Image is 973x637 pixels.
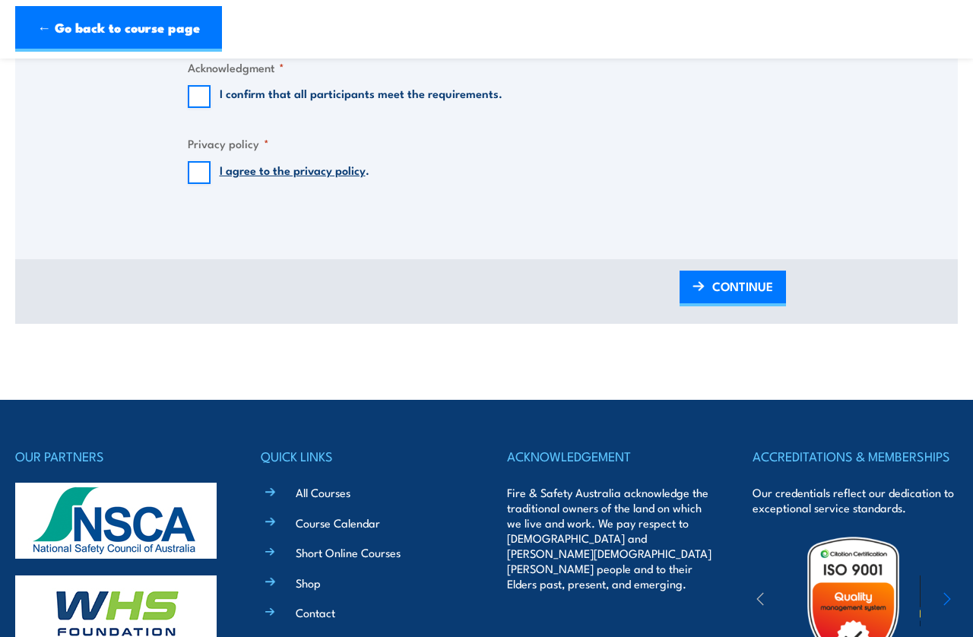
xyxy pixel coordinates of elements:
[188,59,284,76] legend: Acknowledgment
[220,161,366,178] a: I agree to the privacy policy
[680,271,786,306] a: CONTINUE
[753,485,958,515] p: Our credentials reflect our dedication to exceptional service standards.
[15,445,220,467] h4: OUR PARTNERS
[712,266,773,306] span: CONTINUE
[296,544,401,560] a: Short Online Courses
[507,445,712,467] h4: ACKNOWLEDGEMENT
[220,85,502,108] label: I confirm that all participants meet the requirements.
[296,575,321,591] a: Shop
[753,445,958,467] h4: ACCREDITATIONS & MEMBERSHIPS
[261,445,466,467] h4: QUICK LINKS
[15,6,222,52] a: ← Go back to course page
[507,485,712,591] p: Fire & Safety Australia acknowledge the traditional owners of the land on which we live and work....
[188,135,269,152] legend: Privacy policy
[220,161,369,184] label: .
[296,484,350,500] a: All Courses
[296,515,380,531] a: Course Calendar
[296,604,335,620] a: Contact
[15,483,217,559] img: nsca-logo-footer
